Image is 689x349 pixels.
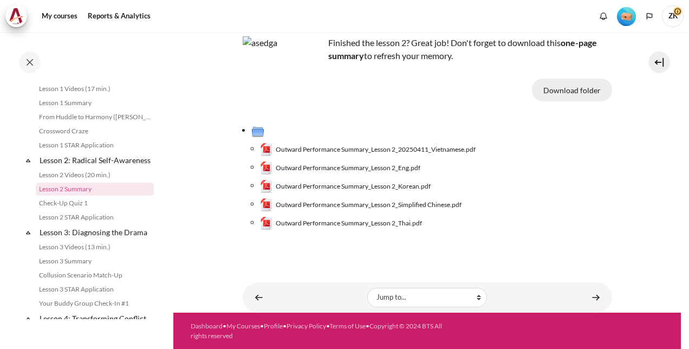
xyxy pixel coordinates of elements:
[260,217,273,230] img: Outward Performance Summary_Lesson 2_Thai.pdf
[38,153,154,167] a: Lesson 2: Radical Self-Awareness
[36,269,154,282] a: Collusion Scenario Match-Up
[23,155,34,166] span: Collapse
[36,197,154,210] a: Check-Up Quiz 1
[662,5,684,27] a: User menu
[260,161,421,174] a: Outward Performance Summary_Lesson 2_Eng.pdfOutward Performance Summary_Lesson 2_Eng.pdf
[287,322,326,330] a: Privacy Policy
[38,311,154,326] a: Lesson 4: Transforming Conflict
[260,180,431,193] a: Outward Performance Summary_Lesson 2_Korean.pdfOutward Performance Summary_Lesson 2_Korean.pdf
[191,321,445,341] div: • • • • •
[36,241,154,254] a: Lesson 3 Videos (13 min.)
[248,287,270,308] a: ◄ Lesson 2 Videos (20 min.)
[36,183,154,196] a: Lesson 2 Summary
[532,79,612,101] button: Download folder
[38,5,81,27] a: My courses
[260,217,422,230] a: Outward Performance Summary_Lesson 2_Thai.pdfOutward Performance Summary_Lesson 2_Thai.pdf
[5,5,32,27] a: Architeck Architeck
[36,297,154,310] a: Your Buddy Group Check-In #1
[276,182,431,191] span: Outward Performance Summary_Lesson 2_Korean.pdf
[662,5,684,27] span: ZK
[260,161,273,174] img: Outward Performance Summary_Lesson 2_Eng.pdf
[23,313,34,324] span: Collapse
[243,36,324,118] img: asedga
[36,139,154,152] a: Lesson 1 STAR Application
[617,6,636,26] div: Level #1
[276,218,422,228] span: Outward Performance Summary_Lesson 2_Thai.pdf
[329,322,366,330] a: Terms of Use
[264,322,283,330] a: Profile
[36,169,154,182] a: Lesson 2 Videos (20 min.)
[191,322,223,330] a: Dashboard
[617,7,636,26] img: Level #1
[36,111,154,124] a: From Huddle to Harmony ([PERSON_NAME]'s Story)
[36,211,154,224] a: Lesson 2 STAR Application
[36,283,154,296] a: Lesson 3 STAR Application
[260,143,476,156] a: Outward Performance Summary_Lesson 2_20250411_Vietnamese.pdfOutward Performance Summary_Lesson 2_...
[226,322,260,330] a: My Courses
[260,180,273,193] img: Outward Performance Summary_Lesson 2_Korean.pdf
[36,96,154,109] a: Lesson 1 Summary
[243,36,612,62] p: Finished the lesson 2? Great job! Don't forget to download this to refresh your memory.
[641,8,658,24] button: Languages
[276,200,461,210] span: Outward Performance Summary_Lesson 2_Simplified Chinese.pdf
[276,163,420,173] span: Outward Performance Summary_Lesson 2_Eng.pdf
[260,198,462,211] a: Outward Performance Summary_Lesson 2_Simplified Chinese.pdfOutward Performance Summary_Lesson 2_S...
[23,227,34,238] span: Collapse
[260,198,273,211] img: Outward Performance Summary_Lesson 2_Simplified Chinese.pdf
[36,255,154,268] a: Lesson 3 Summary
[595,8,612,24] div: Show notification window with no new notifications
[585,287,607,308] a: Check-Up Quiz 1 ►
[36,125,154,138] a: Crossword Craze
[276,145,476,154] span: Outward Performance Summary_Lesson 2_20250411_Vietnamese.pdf
[9,8,24,24] img: Architeck
[613,6,640,26] a: Level #1
[38,225,154,240] a: Lesson 3: Diagnosing the Drama
[36,82,154,95] a: Lesson 1 Videos (17 min.)
[260,143,273,156] img: Outward Performance Summary_Lesson 2_20250411_Vietnamese.pdf
[84,5,154,27] a: Reports & Analytics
